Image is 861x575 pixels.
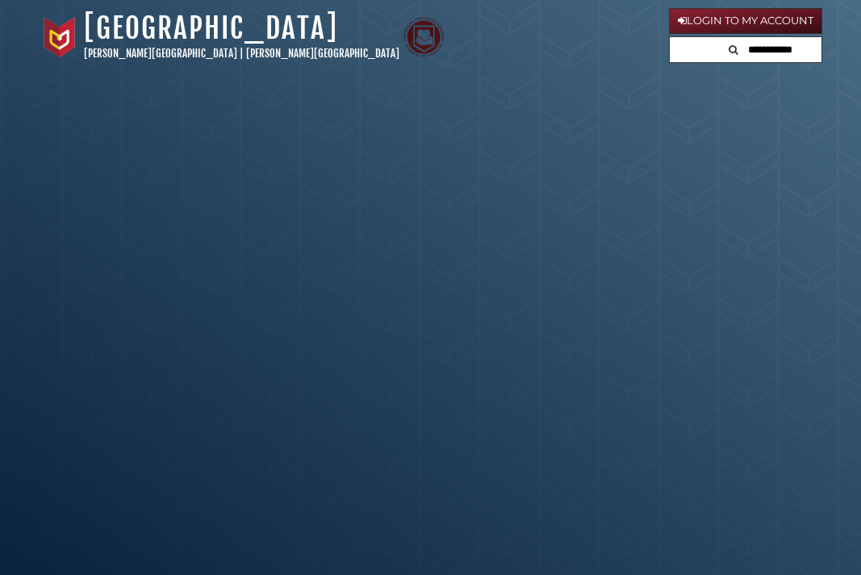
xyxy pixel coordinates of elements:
a: [PERSON_NAME][GEOGRAPHIC_DATA] [246,47,399,60]
button: Search [724,37,743,59]
a: [GEOGRAPHIC_DATA] [84,10,338,46]
a: Login to My Account [669,8,822,34]
i: Search [729,44,738,55]
span: | [240,47,244,60]
img: Calvin Theological Seminary [403,17,444,57]
a: [PERSON_NAME][GEOGRAPHIC_DATA] [84,47,237,60]
img: Calvin University [40,17,80,57]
